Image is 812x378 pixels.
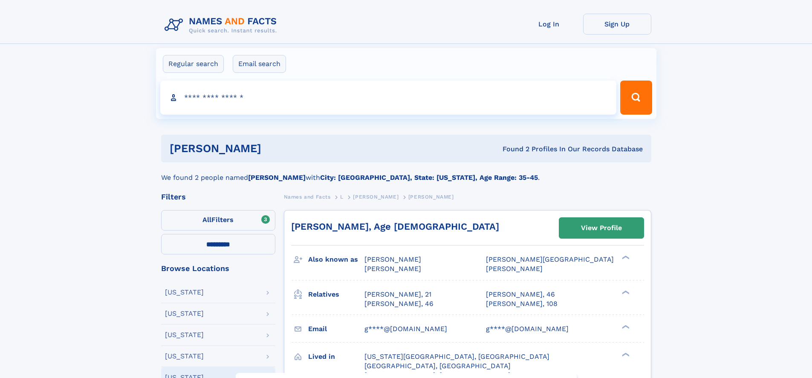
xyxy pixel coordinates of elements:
[165,310,204,317] div: [US_STATE]
[165,332,204,338] div: [US_STATE]
[364,362,511,370] span: [GEOGRAPHIC_DATA], [GEOGRAPHIC_DATA]
[248,173,306,182] b: [PERSON_NAME]
[291,221,499,232] a: [PERSON_NAME], Age [DEMOGRAPHIC_DATA]
[515,14,583,35] a: Log In
[161,210,275,231] label: Filters
[320,173,538,182] b: City: [GEOGRAPHIC_DATA], State: [US_STATE], Age Range: 35-45
[353,194,399,200] span: [PERSON_NAME]
[620,324,630,329] div: ❯
[308,322,364,336] h3: Email
[382,144,643,154] div: Found 2 Profiles In Our Records Database
[284,191,331,202] a: Names and Facts
[165,353,204,360] div: [US_STATE]
[486,265,543,273] span: [PERSON_NAME]
[364,265,421,273] span: [PERSON_NAME]
[308,349,364,364] h3: Lived in
[583,14,651,35] a: Sign Up
[620,352,630,357] div: ❯
[161,14,284,37] img: Logo Names and Facts
[364,290,431,299] a: [PERSON_NAME], 21
[161,265,275,272] div: Browse Locations
[202,216,211,224] span: All
[170,143,382,154] h1: [PERSON_NAME]
[581,218,622,238] div: View Profile
[308,252,364,267] h3: Also known as
[620,255,630,260] div: ❯
[364,255,421,263] span: [PERSON_NAME]
[364,352,549,361] span: [US_STATE][GEOGRAPHIC_DATA], [GEOGRAPHIC_DATA]
[161,162,651,183] div: We found 2 people named with .
[408,194,454,200] span: [PERSON_NAME]
[353,191,399,202] a: [PERSON_NAME]
[486,255,614,263] span: [PERSON_NAME][GEOGRAPHIC_DATA]
[620,289,630,295] div: ❯
[163,55,224,73] label: Regular search
[340,191,344,202] a: L
[559,218,644,238] a: View Profile
[161,193,275,201] div: Filters
[620,81,652,115] button: Search Button
[340,194,344,200] span: L
[233,55,286,73] label: Email search
[308,287,364,302] h3: Relatives
[364,299,433,309] a: [PERSON_NAME], 46
[486,290,555,299] a: [PERSON_NAME], 46
[486,299,558,309] a: [PERSON_NAME], 108
[160,81,617,115] input: search input
[165,289,204,296] div: [US_STATE]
